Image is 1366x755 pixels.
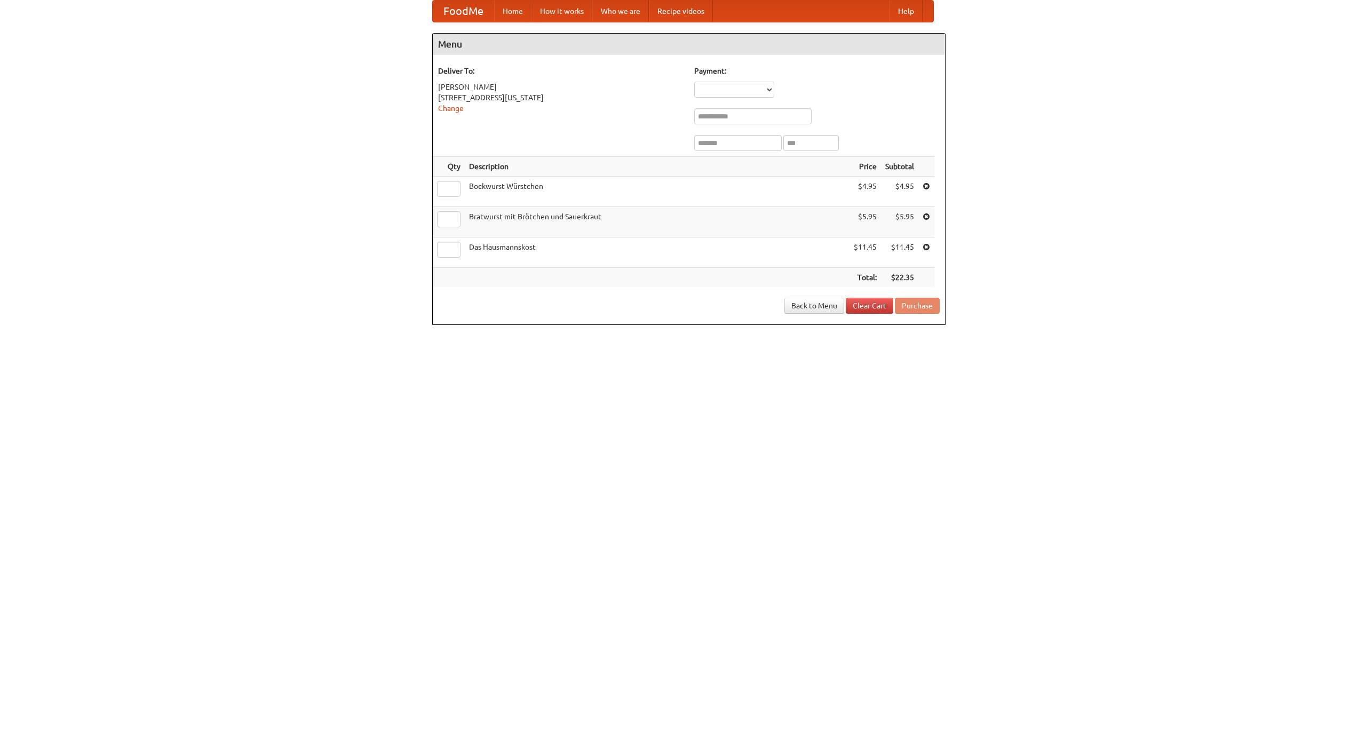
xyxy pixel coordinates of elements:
[849,177,881,207] td: $4.95
[433,1,494,22] a: FoodMe
[494,1,531,22] a: Home
[881,177,918,207] td: $4.95
[438,66,684,76] h5: Deliver To:
[433,34,945,55] h4: Menu
[465,157,849,177] th: Description
[849,268,881,288] th: Total:
[438,82,684,92] div: [PERSON_NAME]
[465,237,849,268] td: Das Hausmannskost
[438,104,464,113] a: Change
[465,207,849,237] td: Bratwurst mit Brötchen und Sauerkraut
[881,157,918,177] th: Subtotal
[881,237,918,268] td: $11.45
[881,207,918,237] td: $5.95
[649,1,713,22] a: Recipe videos
[694,66,940,76] h5: Payment:
[592,1,649,22] a: Who we are
[849,237,881,268] td: $11.45
[784,298,844,314] a: Back to Menu
[849,157,881,177] th: Price
[881,268,918,288] th: $22.35
[846,298,893,314] a: Clear Cart
[531,1,592,22] a: How it works
[438,92,684,103] div: [STREET_ADDRESS][US_STATE]
[895,298,940,314] button: Purchase
[433,157,465,177] th: Qty
[849,207,881,237] td: $5.95
[465,177,849,207] td: Bockwurst Würstchen
[890,1,923,22] a: Help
